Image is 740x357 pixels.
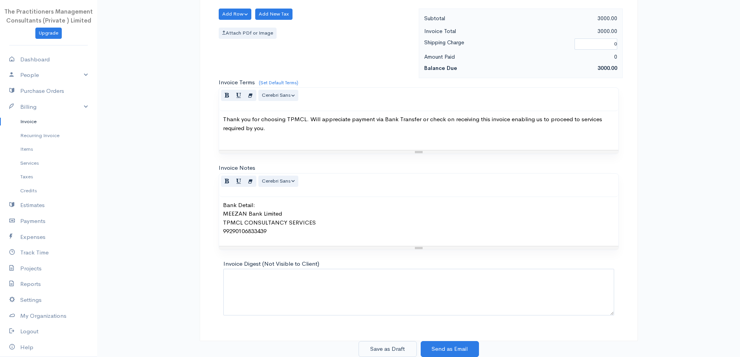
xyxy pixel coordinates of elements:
label: Invoice Terms [219,78,255,87]
a: (Set Default Terms) [259,80,298,86]
label: Attach PDf or Image [219,28,277,39]
button: Remove Font Style (CTRL+\) [244,176,256,187]
div: Invoice Total [420,26,521,36]
label: Invoice Digest (Not Visible to Client) [223,259,319,268]
p: Bank Detail: MEEZAN Bank Limited TPMCL CONSULTANCY SERVICES 99290106833439 [223,201,615,236]
div: 3000.00 [521,26,621,36]
div: Subtotal [420,14,521,23]
button: Save as Draft [359,341,417,357]
div: 0 [521,52,621,62]
button: Bold (CTRL+B) [221,176,233,187]
button: Add Row [219,9,252,20]
button: Underline (CTRL+U) [233,90,245,101]
span: The Practitioners Management Consultants (Private ) Limited [4,8,93,24]
a: Upgrade [35,28,62,39]
button: Font Family [258,90,299,101]
button: Send as Email [421,341,479,357]
div: Amount Paid [420,52,521,62]
div: Resize [219,246,618,250]
span: 3000.00 [597,64,617,71]
span: Cerebri Sans [262,178,291,184]
span: Cerebri Sans [262,92,291,98]
button: Bold (CTRL+B) [221,90,233,101]
button: Font Family [258,176,299,187]
button: Remove Font Style (CTRL+\) [244,90,256,101]
div: Shipping Charge [420,38,571,51]
div: Resize [219,150,618,154]
span: Thank you for choosing TPMCL. Will appreciate payment via Bank Transfer or check on receiving thi... [223,115,602,132]
div: 3000.00 [521,14,621,23]
button: Underline (CTRL+U) [233,176,245,187]
label: Invoice Notes [219,164,255,172]
strong: Balance Due [424,64,457,71]
button: Add New Tax [255,9,293,20]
